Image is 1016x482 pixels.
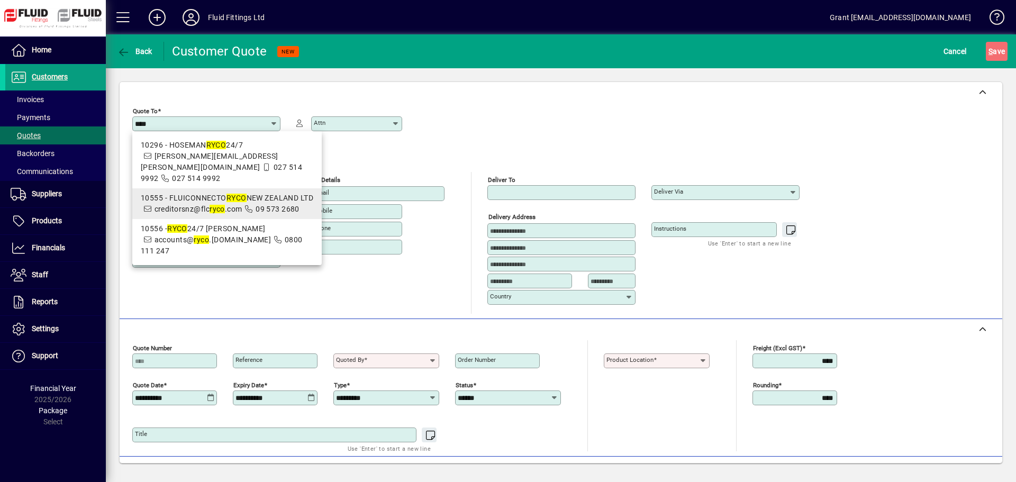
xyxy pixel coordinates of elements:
[488,176,515,184] mat-label: Deliver To
[830,9,971,26] div: Grant [EMAIL_ADDRESS][DOMAIN_NAME]
[282,48,295,55] span: NEW
[5,144,106,162] a: Backorders
[141,223,313,234] div: 10556 - 24/7 [PERSON_NAME]
[930,462,973,479] span: Product
[172,43,267,60] div: Customer Quote
[11,95,44,104] span: Invoices
[32,72,68,81] span: Customers
[141,140,313,151] div: 10296 - HOSEMAN 24/7
[132,135,322,188] mat-option: 10296 - HOSEMAN RYCO 24/7
[708,237,791,249] mat-hint: Use 'Enter' to start a new line
[133,344,172,351] mat-label: Quote number
[654,225,686,232] mat-label: Instructions
[32,270,48,279] span: Staff
[256,205,300,213] span: 09 573 2680
[314,224,331,232] mat-label: Phone
[210,205,225,213] em: ryco
[208,9,265,26] div: Fluid Fittings Ltd
[986,42,1008,61] button: Save
[132,219,322,261] mat-option: 10556 - RYCO 24/7 NELSON
[32,243,65,252] span: Financials
[226,194,247,202] em: RYCO
[334,381,347,388] mat-label: Type
[194,235,209,244] em: ryco
[944,43,967,60] span: Cancel
[141,152,278,171] span: [PERSON_NAME][EMAIL_ADDRESS][PERSON_NAME][DOMAIN_NAME]
[39,406,67,415] span: Package
[925,461,978,480] button: Product
[348,442,431,454] mat-hint: Use 'Enter' to start a new line
[458,356,496,363] mat-label: Order number
[32,351,58,360] span: Support
[5,108,106,126] a: Payments
[32,324,59,333] span: Settings
[174,8,208,27] button: Profile
[11,131,41,140] span: Quotes
[133,107,158,115] mat-label: Quote To
[606,356,654,363] mat-label: Product location
[106,42,164,61] app-page-header-button: Back
[336,356,364,363] mat-label: Quoted by
[235,356,262,363] mat-label: Reference
[206,141,226,149] em: RYCO
[982,2,1003,37] a: Knowledge Base
[32,46,51,54] span: Home
[5,289,106,315] a: Reports
[753,381,778,388] mat-label: Rounding
[233,381,264,388] mat-label: Expiry date
[114,42,155,61] button: Back
[988,47,993,56] span: S
[132,188,322,219] mat-option: 10555 - FLUICONNECTO RYCO NEW ZEALAND LTD
[654,188,683,195] mat-label: Deliver via
[155,205,242,213] span: creditorsnz@flc .com
[988,43,1005,60] span: ave
[5,235,106,261] a: Financials
[141,193,313,204] div: 10555 - FLUICONNECTO NEW ZEALAND LTD
[5,37,106,63] a: Home
[5,162,106,180] a: Communications
[5,208,106,234] a: Products
[314,119,325,126] mat-label: Attn
[5,90,106,108] a: Invoices
[155,235,271,244] span: accounts@ .[DOMAIN_NAME]
[5,126,106,144] a: Quotes
[11,167,73,176] span: Communications
[133,381,164,388] mat-label: Quote date
[5,316,106,342] a: Settings
[456,381,473,388] mat-label: Status
[941,42,969,61] button: Cancel
[753,344,802,351] mat-label: Freight (excl GST)
[32,189,62,198] span: Suppliers
[490,293,511,300] mat-label: Country
[135,430,147,438] mat-label: Title
[11,113,50,122] span: Payments
[167,224,187,233] em: RYCO
[5,343,106,369] a: Support
[5,181,106,207] a: Suppliers
[314,207,332,214] mat-label: Mobile
[5,262,106,288] a: Staff
[172,174,220,183] span: 027 514 9992
[11,149,55,158] span: Backorders
[32,216,62,225] span: Products
[32,297,58,306] span: Reports
[117,47,152,56] span: Back
[30,384,76,393] span: Financial Year
[140,8,174,27] button: Add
